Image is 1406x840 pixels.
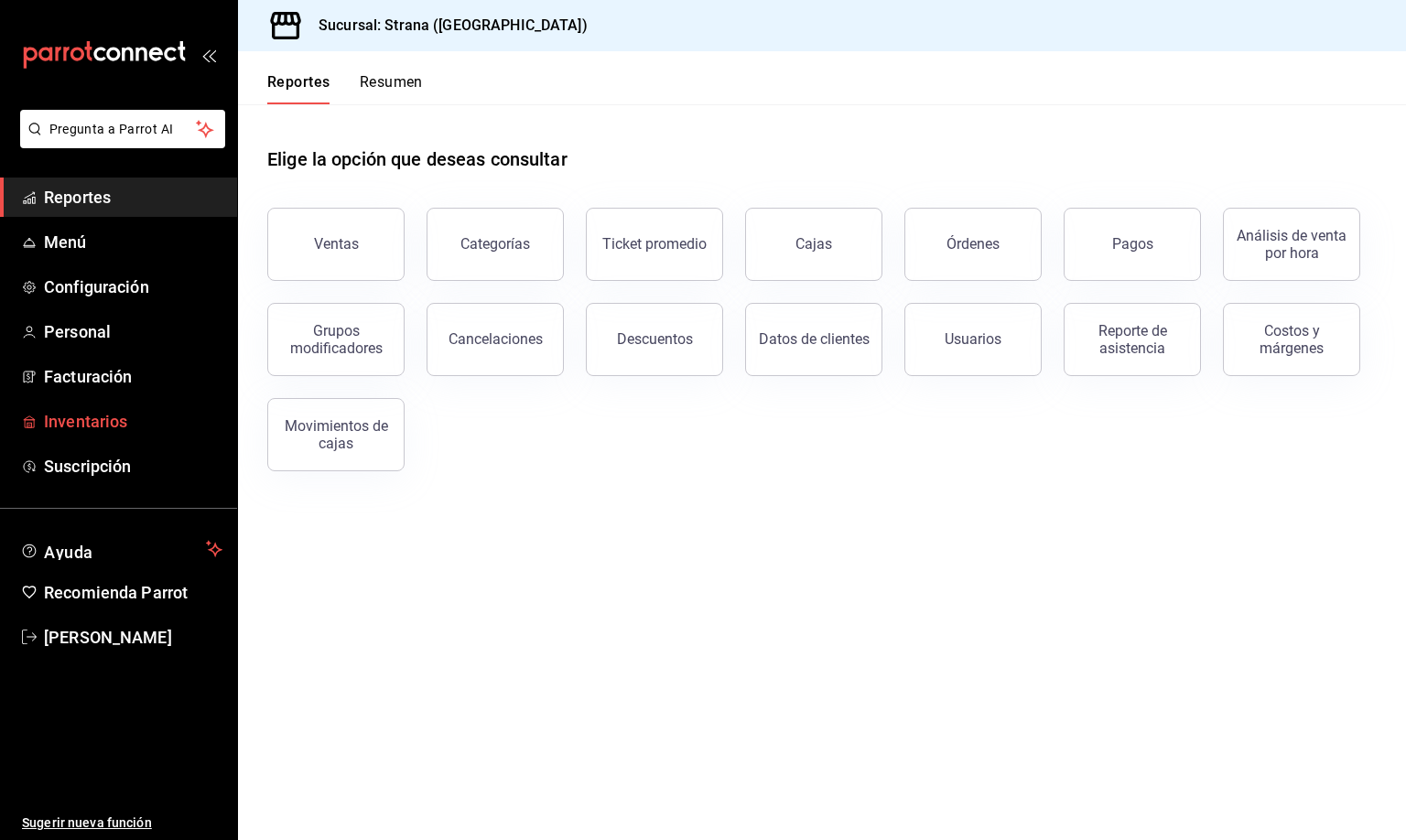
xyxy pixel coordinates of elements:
[44,185,222,210] span: Reportes
[586,208,723,281] button: Ticket promedio
[44,538,199,560] span: Ayuda
[1223,303,1360,376] button: Costos y márgenes
[13,133,225,152] a: Pregunta a Parrot AI
[279,417,393,452] div: Movimientos de cajas
[602,235,707,253] div: Ticket promedio
[267,303,405,376] button: Grupos modificadores
[1064,303,1201,376] button: Reporte de asistencia
[1112,235,1153,253] div: Pagos
[267,73,423,104] div: navigation tabs
[279,322,393,357] div: Grupos modificadores
[44,275,222,299] span: Configuración
[617,330,693,348] div: Descuentos
[427,208,564,281] button: Categorías
[945,330,1001,348] div: Usuarios
[44,454,222,479] span: Suscripción
[44,409,222,434] span: Inventarios
[745,303,882,376] button: Datos de clientes
[360,73,423,104] button: Resumen
[267,208,405,281] button: Ventas
[427,303,564,376] button: Cancelaciones
[449,330,543,348] div: Cancelaciones
[759,330,870,348] div: Datos de clientes
[22,813,222,833] span: Sugerir nueva función
[267,398,405,471] button: Movimientos de cajas
[745,208,882,281] a: Cajas
[795,233,833,255] div: Cajas
[201,48,216,62] button: open_drawer_menu
[314,235,359,253] div: Ventas
[267,73,330,104] button: Reportes
[304,15,588,37] h3: Sucursal: Strana ([GEOGRAPHIC_DATA])
[904,303,1042,376] button: Usuarios
[1223,208,1360,281] button: Análisis de venta por hora
[49,120,197,139] span: Pregunta a Parrot AI
[946,235,1000,253] div: Órdenes
[44,580,222,605] span: Recomienda Parrot
[1076,322,1189,357] div: Reporte de asistencia
[44,319,222,344] span: Personal
[1064,208,1201,281] button: Pagos
[586,303,723,376] button: Descuentos
[44,364,222,389] span: Facturación
[904,208,1042,281] button: Órdenes
[267,145,568,173] h1: Elige la opción que deseas consultar
[44,625,222,650] span: [PERSON_NAME]
[44,230,222,254] span: Menú
[1235,322,1348,357] div: Costos y márgenes
[460,235,530,253] div: Categorías
[1235,227,1348,262] div: Análisis de venta por hora
[20,110,225,148] button: Pregunta a Parrot AI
